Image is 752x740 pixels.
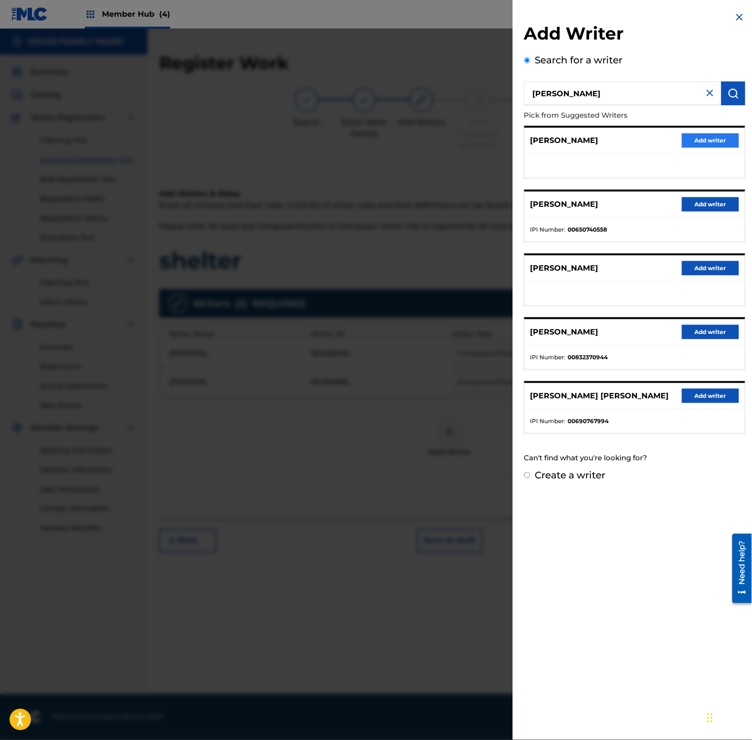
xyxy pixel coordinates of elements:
[530,390,669,402] p: [PERSON_NAME] [PERSON_NAME]
[704,694,752,740] iframe: Chat Widget
[85,9,96,20] img: Top Rightsholders
[524,81,722,105] input: Search writer's name or IPI Number
[682,133,739,148] button: Add writer
[530,135,599,146] p: [PERSON_NAME]
[530,417,566,426] span: IPI Number :
[102,9,170,20] span: Member Hub
[530,326,599,338] p: [PERSON_NAME]
[682,325,739,339] button: Add writer
[530,263,599,274] p: [PERSON_NAME]
[530,353,566,362] span: IPI Number :
[524,105,691,126] p: Pick from Suggested Writers
[682,197,739,212] button: Add writer
[725,530,752,607] iframe: Resource Center
[535,469,606,481] label: Create a writer
[682,389,739,403] button: Add writer
[530,199,599,210] p: [PERSON_NAME]
[524,448,745,468] div: Can't find what you're looking for?
[707,704,713,732] div: Drag
[524,23,745,47] h2: Add Writer
[535,54,623,66] label: Search for a writer
[11,7,48,21] img: MLC Logo
[530,225,566,234] span: IPI Number :
[568,225,608,234] strong: 00650740558
[568,417,609,426] strong: 00690767994
[568,353,608,362] strong: 00832370944
[682,261,739,275] button: Add writer
[159,10,170,19] span: (4)
[704,87,716,99] img: close
[728,88,739,99] img: Search Works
